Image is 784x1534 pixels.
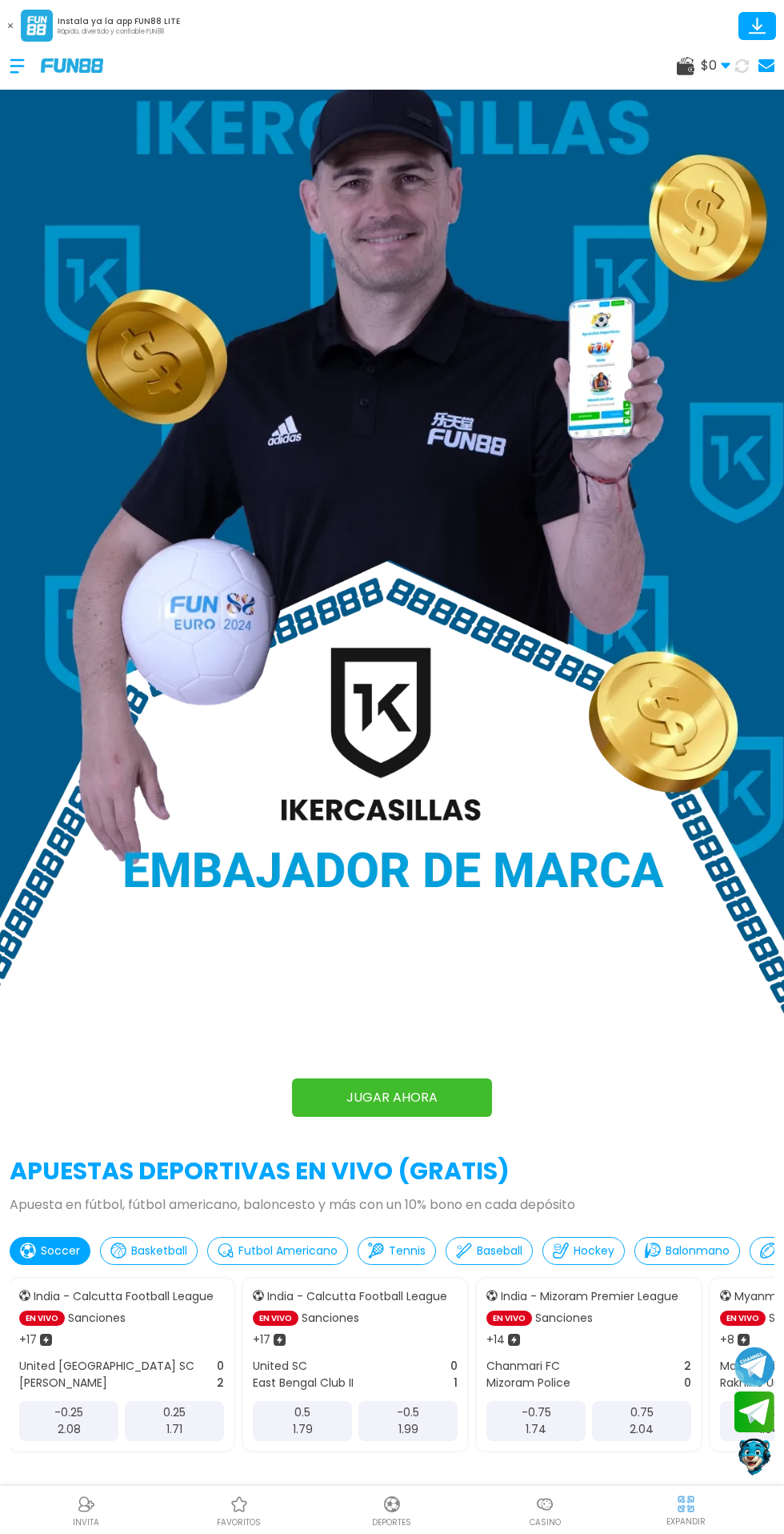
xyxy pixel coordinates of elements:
[389,1243,426,1259] p: Tennis
[701,56,730,75] span: $ 0
[77,1495,96,1514] img: Referral
[358,1237,436,1265] button: Tennis
[230,1495,249,1514] img: Casino Favoritos
[34,1288,214,1305] p: India - Calcutta Football League
[684,1375,691,1391] p: 0
[19,1358,194,1375] p: United [GEOGRAPHIC_DATA] SC
[166,1421,182,1438] p: 1.71
[10,1153,774,1189] h2: APUESTAS DEPORTIVAS EN VIVO (gratis)
[486,1331,505,1348] p: + 14
[684,1358,691,1375] p: 2
[372,1516,411,1528] p: Deportes
[207,1237,348,1265] button: Futbol Americano
[397,1404,419,1421] p: -0.5
[19,1375,107,1391] p: [PERSON_NAME]
[10,1195,774,1215] p: Apuesta en fútbol, fútbol americano, baloncesto y más con un 10% bono en cada depósito
[446,1237,533,1265] button: Baseball
[54,1404,83,1421] p: -0.25
[634,1237,740,1265] button: Balonmano
[253,1331,270,1348] p: + 17
[530,1516,561,1528] p: Casino
[267,1288,447,1305] p: India - Calcutta Football League
[630,1421,654,1438] p: 2.04
[100,1237,198,1265] button: Basketball
[526,1421,546,1438] p: 1.74
[302,1310,359,1327] p: Sanciones
[486,1358,560,1375] p: Chanmari FC
[535,1495,554,1514] img: Casino
[294,1404,310,1421] p: 0.5
[734,1436,774,1478] button: Contact customer service
[253,1358,307,1375] p: United SC
[542,1237,625,1265] button: Hockey
[131,1243,187,1259] p: Basketball
[292,1078,492,1117] a: JUGAR AHORA
[315,1492,468,1528] a: DeportesDeportesDeportes
[253,1311,298,1326] p: EN VIVO
[666,1243,730,1259] p: Balonmano
[486,1375,570,1391] p: Mizoram Police
[58,27,180,37] p: Rápido, divertido y confiable FUN88
[382,1495,402,1514] img: Deportes
[734,1391,774,1433] button: Join telegram
[522,1404,551,1421] p: -0.75
[10,1237,90,1265] button: Soccer
[486,1311,532,1326] p: EN VIVO
[217,1516,261,1528] p: favoritos
[217,1358,224,1375] p: 0
[19,1311,65,1326] p: EN VIVO
[734,1346,774,1387] button: Join telegram channel
[477,1243,522,1259] p: Baseball
[19,1331,37,1348] p: + 17
[720,1331,734,1348] p: + 8
[293,1421,313,1438] p: 1.79
[41,58,103,72] img: Company Logo
[58,15,180,27] p: Instala ya la app FUN88 LITE
[398,1421,418,1438] p: 1.99
[469,1492,622,1528] a: CasinoCasinoCasino
[676,1494,696,1514] img: hide
[666,1516,706,1528] p: EXPANDIR
[217,1375,224,1391] p: 2
[238,1243,338,1259] p: Futbol Americano
[253,1375,354,1391] p: East Bengal Club II
[574,1243,614,1259] p: Hockey
[10,1492,162,1528] a: ReferralReferralINVITA
[58,1421,81,1438] p: 2.08
[450,1358,458,1375] p: 0
[162,1492,315,1528] a: Casino FavoritosCasino Favoritosfavoritos
[41,1243,80,1259] p: Soccer
[163,1404,186,1421] p: 0.25
[73,1516,99,1528] p: INVITA
[21,10,53,42] img: App Logo
[720,1311,766,1326] p: EN VIVO
[68,1310,126,1327] p: Sanciones
[630,1404,654,1421] p: 0.75
[535,1310,593,1327] p: Sanciones
[501,1288,678,1305] p: India - Mizoram Premier League
[454,1375,458,1391] p: 1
